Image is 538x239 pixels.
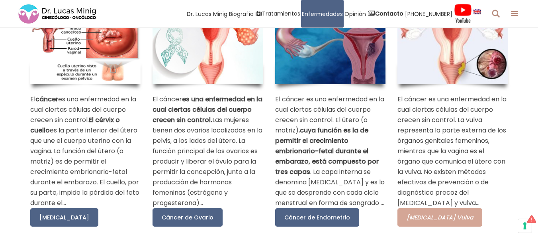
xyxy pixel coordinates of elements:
[344,9,366,18] span: Opinión
[275,126,379,176] strong: cuya función es la de permitir el crecimiento embrionario-fetal durante el embarazo, está compues...
[454,4,472,24] img: Videos Youtube Ginecología
[275,14,386,84] img: Cáncer de Endometrio
[275,94,386,208] p: El cáncer es una enfermedad en la cual ciertas células del cuerpo crecen sin control. El útero (o...
[302,9,343,18] span: Enfermedades
[275,208,359,227] a: Cáncer de Endometrio
[30,94,141,208] p: El es una enfermedad en la cual ciertas células del cuerpo crecen sin control. es la parte inferi...
[405,9,452,18] span: [PHONE_NUMBER]
[262,9,300,18] span: Tratamientos
[397,14,508,84] img: Cáncer de Vagina
[39,213,89,221] span: [MEDICAL_DATA]
[397,94,508,208] p: El cáncer es una enfermedad en la cual ciertas células del cuerpo crecen sin control. La vulva re...
[187,9,227,18] span: Dr. Lucas Minig
[397,208,482,227] a: [MEDICAL_DATA] Vulva
[162,213,213,221] span: Cáncer de Ovario
[473,9,481,14] img: language english
[153,95,262,124] strong: es una enfermedad en la cual ciertas células del cuerpo crecen sin control.
[153,208,223,227] a: Cáncer de Ovario
[30,14,141,84] img: cáncer de cuello uterino
[153,94,263,208] p: El cáncer Las mujeres tienen dos ovarios localizados en la pelvis, a los lados del útero. La func...
[229,9,254,18] span: Biografía
[284,213,350,221] span: Cáncer de Endometrio
[407,213,473,221] span: [MEDICAL_DATA] Vulva
[153,14,263,84] img: Cáncer de Ovario
[375,10,403,18] strong: Contacto
[30,115,120,135] strong: El cérvix o cuello
[35,95,58,104] strong: cáncer
[30,208,98,227] a: [MEDICAL_DATA]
